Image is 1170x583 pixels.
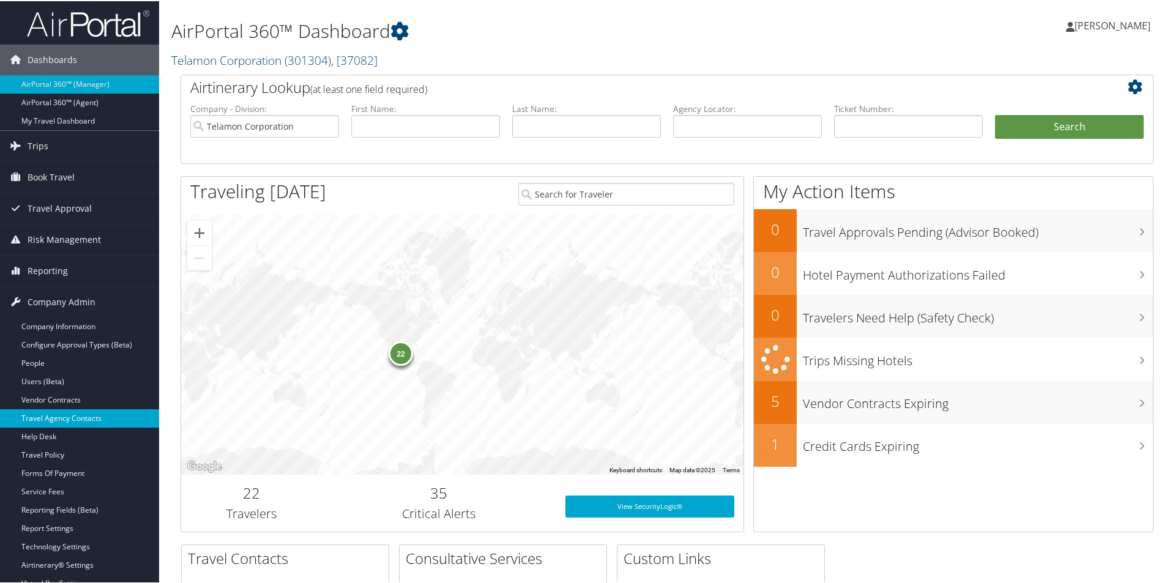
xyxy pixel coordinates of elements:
button: Zoom out [187,245,212,269]
h3: Credit Cards Expiring [803,431,1153,454]
label: Agency Locator: [673,102,822,114]
span: (at least one field required) [310,81,427,95]
a: Telamon Corporation [171,51,378,67]
h2: Consultative Services [406,547,606,568]
span: Trips [28,130,48,160]
span: Reporting [28,254,68,285]
img: Google [184,458,225,473]
label: Last Name: [512,102,661,114]
div: 22 [389,340,413,364]
a: 0Travelers Need Help (Safety Check) [754,294,1153,336]
h2: 0 [754,261,797,281]
input: Search for Traveler [518,182,734,204]
a: 5Vendor Contracts Expiring [754,380,1153,423]
img: airportal-logo.png [27,8,149,37]
h3: Travelers Need Help (Safety Check) [803,302,1153,325]
h3: Critical Alerts [331,504,547,521]
a: 0Hotel Payment Authorizations Failed [754,251,1153,294]
span: Book Travel [28,161,75,191]
h3: Hotel Payment Authorizations Failed [803,259,1153,283]
h1: Traveling [DATE] [190,177,326,203]
a: 0Travel Approvals Pending (Advisor Booked) [754,208,1153,251]
h2: Airtinerary Lookup [190,76,1063,97]
a: Trips Missing Hotels [754,336,1153,380]
span: Map data ©2025 [669,466,715,472]
h1: AirPortal 360™ Dashboard [171,17,832,43]
a: Open this area in Google Maps (opens a new window) [184,458,225,473]
button: Search [995,114,1144,138]
span: Travel Approval [28,192,92,223]
h3: Vendor Contracts Expiring [803,388,1153,411]
a: Terms (opens in new tab) [723,466,740,472]
h3: Trips Missing Hotels [803,345,1153,368]
a: [PERSON_NAME] [1066,6,1163,43]
span: , [ 37082 ] [331,51,378,67]
h2: 35 [331,481,547,502]
h2: 0 [754,303,797,324]
span: ( 301304 ) [285,51,331,67]
span: [PERSON_NAME] [1075,18,1150,31]
h3: Travel Approvals Pending (Advisor Booked) [803,217,1153,240]
h2: 22 [190,481,313,502]
h2: Travel Contacts [188,547,389,568]
h2: Custom Links [624,547,824,568]
h2: 1 [754,433,797,453]
button: Zoom in [187,220,212,244]
a: 1Credit Cards Expiring [754,423,1153,466]
h1: My Action Items [754,177,1153,203]
label: Company - Division: [190,102,339,114]
label: First Name: [351,102,500,114]
h2: 5 [754,390,797,410]
span: Company Admin [28,286,95,316]
span: Risk Management [28,223,101,254]
label: Ticket Number: [834,102,983,114]
a: View SecurityLogic® [565,494,734,516]
h3: Travelers [190,504,313,521]
span: Dashboards [28,43,77,74]
button: Keyboard shortcuts [609,465,662,473]
h2: 0 [754,218,797,239]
